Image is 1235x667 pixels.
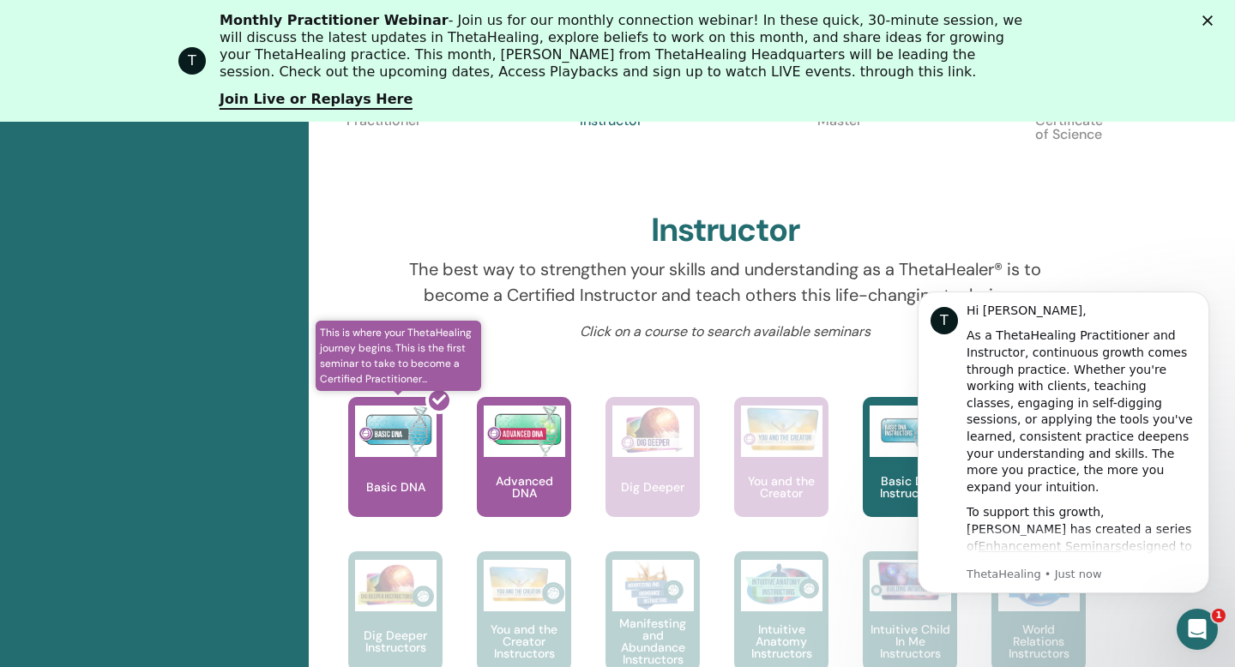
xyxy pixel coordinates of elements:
div: To support this growth, [PERSON_NAME] has created a series of designed to help you refine your kn... [75,238,304,424]
img: Basic DNA Instructors [870,406,951,457]
p: Advanced DNA [477,475,571,499]
p: Practitioner [346,114,419,186]
div: - Join us for our monthly connection webinar! In these quick, 30-minute session, we will discuss ... [220,12,1029,81]
p: Instructor [575,114,648,186]
img: You and the Creator [741,406,822,453]
span: 1 [1212,609,1226,622]
p: You and the Creator [734,475,828,499]
div: Profile image for ThetaHealing [178,47,206,75]
p: Certificate of Science [1033,114,1105,186]
img: Advanced DNA [484,406,565,457]
a: Enhancement Seminars [87,273,230,287]
p: Manifesting and Abundance Instructors [605,617,700,665]
span: This is where your ThetaHealing journey begins. This is the first seminar to take to become a Cer... [316,321,481,391]
img: Intuitive Anatomy Instructors [741,560,822,611]
p: You and the Creator Instructors [477,623,571,659]
p: World Relations Instructors [991,623,1086,659]
p: Message from ThetaHealing, sent Just now [75,301,304,316]
img: Dig Deeper [612,406,694,457]
p: Click on a course to search available seminars [407,321,1045,342]
a: Advanced DNA Advanced DNA [477,397,571,551]
p: Master [804,114,876,186]
p: Intuitive Child In Me Instructors [863,623,957,659]
h2: Instructor [651,211,801,250]
p: The best way to strengthen your skills and understanding as a ThetaHealer® is to become a Certifi... [407,256,1045,308]
img: You and the Creator Instructors [484,560,565,611]
iframe: Intercom live chat [1177,609,1218,650]
a: This is where your ThetaHealing journey begins. This is the first seminar to take to become a Cer... [348,397,443,551]
img: Basic DNA [355,406,437,457]
b: Monthly Practitioner Webinar [220,12,449,28]
a: Basic DNA Instructors Basic DNA Instructors [863,397,957,551]
div: Close [1202,15,1220,26]
img: Intuitive Child In Me Instructors [870,560,951,602]
img: Dig Deeper Instructors [355,560,437,611]
a: You and the Creator You and the Creator [734,397,828,551]
p: Intuitive Anatomy Instructors [734,623,828,659]
p: Dig Deeper Instructors [348,629,443,653]
p: Dig Deeper [614,481,691,493]
iframe: Intercom notifications message [892,266,1235,621]
a: Dig Deeper Dig Deeper [605,397,700,551]
p: Basic DNA Instructors [863,475,957,499]
a: Join Live or Replays Here [220,91,413,110]
img: Manifesting and Abundance Instructors [612,560,694,611]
